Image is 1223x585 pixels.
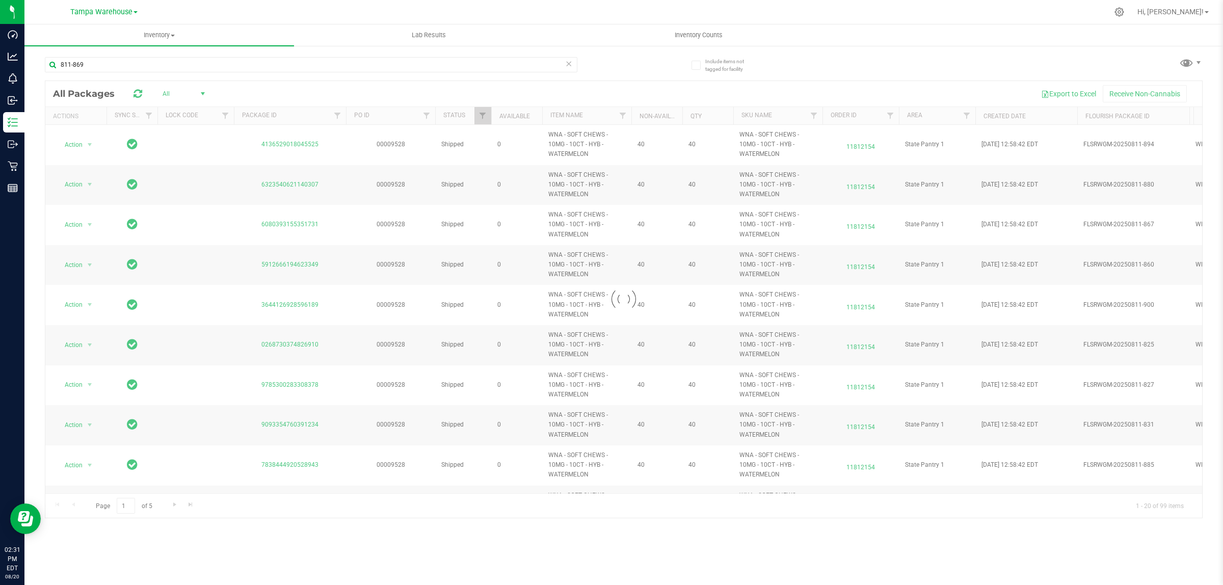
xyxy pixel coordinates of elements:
[1113,7,1126,17] div: Manage settings
[24,24,294,46] a: Inventory
[8,30,18,40] inline-svg: Dashboard
[8,161,18,171] inline-svg: Retail
[8,139,18,149] inline-svg: Outbound
[661,31,736,40] span: Inventory Counts
[8,95,18,105] inline-svg: Inbound
[8,51,18,62] inline-svg: Analytics
[294,24,564,46] a: Lab Results
[5,545,20,573] p: 02:31 PM EDT
[8,73,18,84] inline-svg: Monitoring
[45,57,577,72] input: Search Package ID, Item Name, SKU, Lot or Part Number...
[1137,8,1204,16] span: Hi, [PERSON_NAME]!
[5,573,20,580] p: 08/20
[8,183,18,193] inline-svg: Reports
[70,8,132,16] span: Tampa Warehouse
[10,503,41,534] iframe: Resource center
[565,57,572,70] span: Clear
[705,58,756,73] span: Include items not tagged for facility
[8,117,18,127] inline-svg: Inventory
[24,31,294,40] span: Inventory
[564,24,833,46] a: Inventory Counts
[398,31,460,40] span: Lab Results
